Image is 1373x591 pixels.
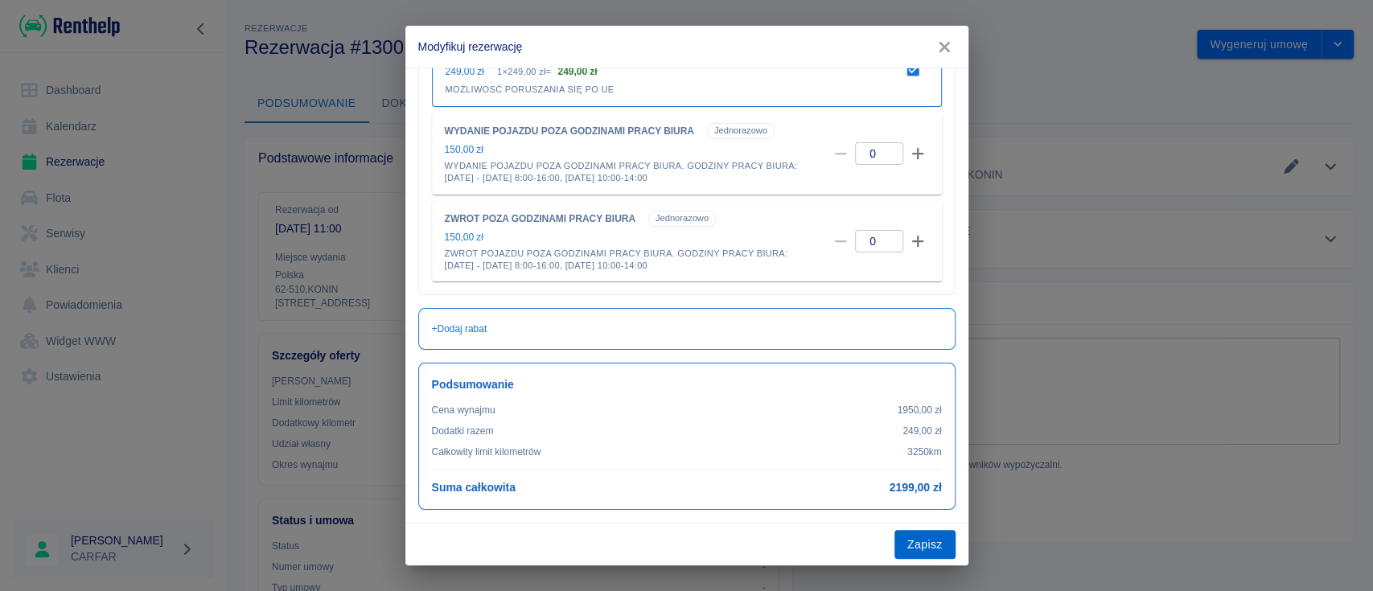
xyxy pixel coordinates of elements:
p: 3250 km [907,445,941,459]
h2: Modyfikuj rezerwację [405,26,968,68]
p: ZWROT POZA GODZINAMI PRACY BIURA [445,211,635,226]
p: Cena wynajmu [432,403,495,417]
p: 249,00 zł [554,63,600,80]
p: WYDANIE POJAZDU POZA GODZINAMI PRACY BIURA [445,124,694,138]
button: Zapisz [894,530,956,560]
span: 1 × 249,00 zł = [497,67,552,77]
p: + Dodaj rabat [432,322,487,336]
p: 150,00 zł [445,142,483,157]
h6: Podsumowanie [432,376,942,393]
h6: 2199,00 zł [890,479,942,496]
p: 1950,00 zł [898,403,942,417]
span: ZWROT POJAZDU POZA GODZINAMI PRACY BIURA. GODZINY PRACY BIURA: [DATE] - [DATE] 8:00-16:00, [DATE]... [445,248,816,273]
p: 150,00 zł [445,230,483,244]
span: MOŻLIWOSĆ PORUSZANIA SIĘ PO UE [446,84,885,96]
h6: Suma całkowita [432,479,516,496]
p: Całkowity limit kilometrów [432,445,541,459]
p: Dodatki razem [432,424,494,438]
p: 249,00 zł [446,64,484,79]
span: Jednorazowo [708,122,774,139]
p: 249,00 zł [902,424,941,438]
span: Jednorazowo [649,210,715,227]
span: WYDANIE POJAZDU POZA GODZINAMI PRACY BIURA. GODZINY PRACY BIURA: [DATE] - [DATE] 8:00-16:00, [DAT... [445,160,816,185]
